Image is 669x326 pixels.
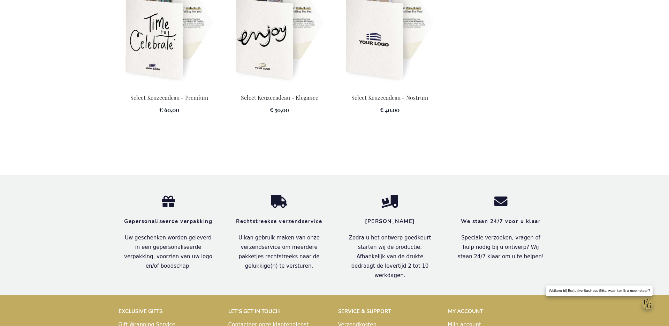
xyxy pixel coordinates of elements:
[338,308,391,315] strong: SERVICE & SUPPORT
[365,218,415,225] strong: [PERSON_NAME]
[236,218,322,225] strong: Rechtstreekse verzendservice
[159,106,179,113] span: € 60,00
[456,233,546,261] p: Speciale verzoeken, vragen of hulp nodig bij u ontwerp? Wij staan 24/7 klaar om u te helpen!
[351,94,428,101] a: Select Keuzecadeau - Nostrum
[461,218,541,225] strong: We staan 24/7 voor u klaar
[448,308,483,315] strong: MY ACCOUNT
[380,106,400,113] span: € 40,00
[130,94,208,101] a: Select Keuzecadeau - Premium
[123,233,213,271] p: Uw geschenken worden geleverd in een gepersonaliseerde verpakking, voorzien van uw logo en/of boo...
[234,233,324,271] p: U kan gebruik maken van onze verzendservice om meerdere pakketjes rechtstreeks naar de gelukkige(...
[228,308,280,315] strong: LET'S GET IN TOUCH
[124,218,212,225] strong: Gepersonaliseerde verpakking
[345,233,435,280] p: Zodra u het ontwerp goedkeurt starten wij de productie. Afhankelijk van de drukte bedraagt de lev...
[119,308,162,315] strong: EXCLUSIVE GIFTS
